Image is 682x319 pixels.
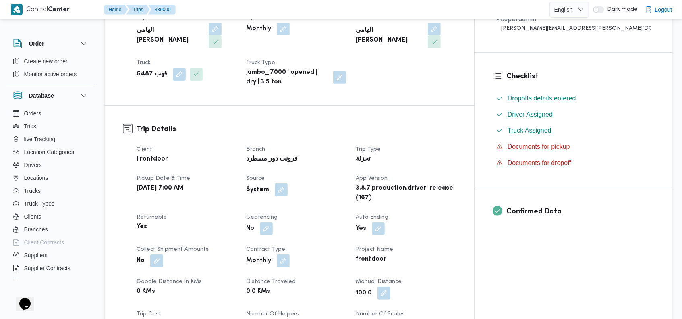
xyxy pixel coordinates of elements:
[246,185,269,195] b: System
[24,238,64,247] span: Client Contracts
[13,91,89,100] button: Database
[137,247,209,252] span: Collect Shipment Amounts
[246,311,299,317] span: Number of Helpers
[356,224,366,234] b: Yes
[493,108,654,121] button: Driver Assigned
[356,215,388,220] span: Auto Ending
[10,158,92,171] button: Drivers
[137,279,202,284] span: Google distance in KMs
[493,156,654,169] button: Documents for dropoff
[10,197,92,210] button: Truck Types
[24,212,41,221] span: Clients
[24,173,48,183] span: Locations
[506,71,654,82] h3: Checklist
[508,142,570,152] span: Documents for pickup
[508,158,571,168] span: Documents for dropoff
[10,236,92,249] button: Client Contracts
[137,222,147,232] b: Yes
[508,159,571,166] span: Documents for dropoff
[137,176,190,181] span: Pickup date & time
[6,55,95,84] div: Order
[24,134,56,144] span: live Tracking
[508,94,576,103] span: Dropoffs details entered
[10,249,92,262] button: Suppliers
[246,256,271,266] b: Monthly
[356,154,370,164] b: تجزئة
[29,91,54,100] h3: Database
[356,288,372,298] b: 100.0
[137,26,203,45] b: الهامي [PERSON_NAME]
[10,107,92,120] button: Orders
[29,39,44,48] h3: Order
[10,120,92,133] button: Trips
[104,5,128,15] button: Home
[137,69,167,79] b: قهب 6487
[24,276,44,286] span: Devices
[356,279,402,284] span: Manual Distance
[356,183,454,203] b: 3.8.7.production.driver-release (167)
[493,140,654,153] button: Documents for pickup
[24,147,75,157] span: Location Categories
[8,287,34,311] iframe: chat widget
[10,262,92,275] button: Supplier Contracts
[11,4,23,15] img: X8yXhbKr1z7QwAAAABJRU5ErkJggg==
[246,68,328,87] b: jumbo_7000 | opened | dry | 3.5 ton
[137,147,152,152] span: Client
[246,147,265,152] span: Branch
[137,287,155,296] b: 0 KMs
[137,256,145,266] b: No
[24,199,54,208] span: Truck Types
[10,68,92,81] button: Monitor active orders
[24,121,37,131] span: Trips
[13,39,89,48] button: Order
[508,127,551,134] span: Truck Assigned
[137,60,151,65] span: Truck
[642,2,676,18] button: Logout
[6,107,95,281] div: Database
[24,69,77,79] span: Monitor active orders
[508,111,553,118] span: Driver Assigned
[493,92,654,105] button: Dropoffs details entered
[508,95,576,102] span: Dropoffs details entered
[246,224,254,234] b: No
[246,154,298,164] b: فرونت دور مسطرد
[246,279,296,284] span: Distance Traveled
[10,210,92,223] button: Clients
[137,215,167,220] span: Returnable
[10,146,92,158] button: Location Categories
[246,176,265,181] span: Source
[493,124,654,137] button: Truck Assigned
[48,7,70,13] b: Center
[356,311,405,317] span: Number of Scales
[24,263,70,273] span: Supplier Contracts
[24,225,48,234] span: Branches
[148,5,176,15] button: 339000
[126,5,150,15] button: Trips
[24,160,42,170] span: Drivers
[246,287,270,296] b: 0.0 KMs
[24,108,41,118] span: Orders
[496,24,651,33] div: [PERSON_NAME][EMAIL_ADDRESS][PERSON_NAME][DOMAIN_NAME]
[246,215,278,220] span: Geofencing
[356,247,393,252] span: Project Name
[604,6,638,13] span: Dark mode
[496,15,651,24] div: • Superadmin
[137,311,161,317] span: Trip Cost
[137,124,456,135] h3: Trip Details
[10,171,92,184] button: Locations
[10,275,92,288] button: Devices
[655,5,672,15] span: Logout
[137,154,168,164] b: Frontdoor
[508,143,570,150] span: Documents for pickup
[10,133,92,146] button: live Tracking
[24,186,41,196] span: Trucks
[246,247,285,252] span: Contract Type
[356,254,386,264] b: frontdoor
[10,184,92,197] button: Trucks
[508,110,553,119] span: Driver Assigned
[356,176,388,181] span: App Version
[137,183,184,193] b: [DATE] 7:00 AM
[24,250,48,260] span: Suppliers
[246,24,271,34] b: Monthly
